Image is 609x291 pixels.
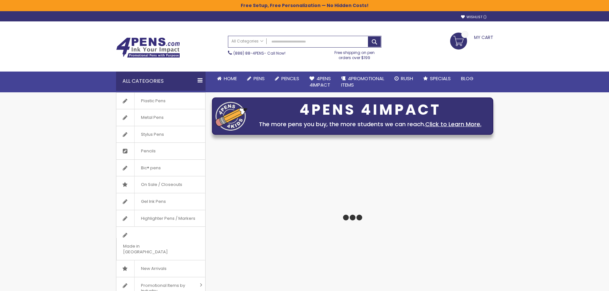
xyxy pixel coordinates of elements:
[304,72,336,92] a: 4Pens4impact
[461,15,487,19] a: Wishlist
[134,160,167,176] span: Bic® pens
[116,210,205,227] a: Highlighter Pens / Markers
[116,176,205,193] a: On Sale / Closeouts
[116,193,205,210] a: Gel Ink Pens
[134,176,189,193] span: On Sale / Closeouts
[233,50,264,56] a: (888) 88-4PENS
[430,75,451,82] span: Specials
[212,72,242,86] a: Home
[224,75,237,82] span: Home
[336,72,389,92] a: 4PROMOTIONALITEMS
[116,160,205,176] a: Bic® pens
[228,36,267,47] a: All Categories
[254,75,265,82] span: Pens
[134,126,170,143] span: Stylus Pens
[242,72,270,86] a: Pens
[116,109,205,126] a: Metal Pens
[116,143,205,159] a: Pencils
[270,72,304,86] a: Pencils
[116,37,180,58] img: 4Pens Custom Pens and Promotional Products
[134,260,173,277] span: New Arrivals
[233,50,285,56] span: - Call Now!
[251,120,490,129] div: The more pens you buy, the more students we can reach.
[134,93,172,109] span: Plastic Pens
[134,210,202,227] span: Highlighter Pens / Markers
[251,103,490,117] div: 4PENS 4IMPACT
[116,93,205,109] a: Plastic Pens
[309,75,331,88] span: 4Pens 4impact
[456,72,479,86] a: Blog
[116,260,205,277] a: New Arrivals
[389,72,418,86] a: Rush
[281,75,299,82] span: Pencils
[116,126,205,143] a: Stylus Pens
[401,75,413,82] span: Rush
[461,75,473,82] span: Blog
[134,109,170,126] span: Metal Pens
[116,238,189,260] span: Made in [GEOGRAPHIC_DATA]
[418,72,456,86] a: Specials
[231,39,263,44] span: All Categories
[134,143,162,159] span: Pencils
[116,72,206,91] div: All Categories
[215,102,247,131] img: four_pen_logo.png
[134,193,172,210] span: Gel Ink Pens
[328,48,381,60] div: Free shipping on pen orders over $199
[425,120,481,128] a: Click to Learn More.
[341,75,384,88] span: 4PROMOTIONAL ITEMS
[116,227,205,260] a: Made in [GEOGRAPHIC_DATA]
